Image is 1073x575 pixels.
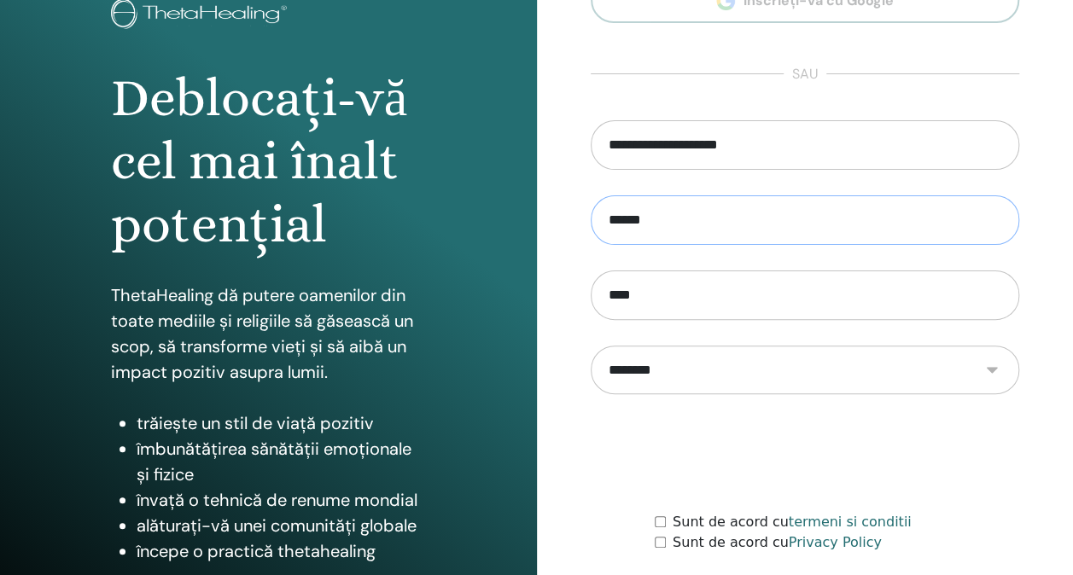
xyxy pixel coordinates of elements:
[673,532,882,553] label: Sunt de acord cu
[673,512,912,532] label: Sunt de acord cu
[675,420,935,486] iframe: reCAPTCHA
[111,282,426,385] p: ThetaHealing dă putere oamenilor din toate mediile și religiile să găsească un scop, să transform...
[137,436,426,487] li: îmbunătățirea sănătății emoționale și fizice
[137,538,426,564] li: începe o practică thetahealing
[111,67,426,257] h1: Deblocați-vă cel mai înalt potențial
[789,514,912,530] a: termeni si conditii
[789,534,882,550] a: Privacy Policy
[137,487,426,513] li: învață o tehnică de renume mondial
[137,410,426,436] li: trăiește un stil de viață pozitiv
[137,513,426,538] li: alăturați-vă unei comunități globale
[784,64,826,84] span: sau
